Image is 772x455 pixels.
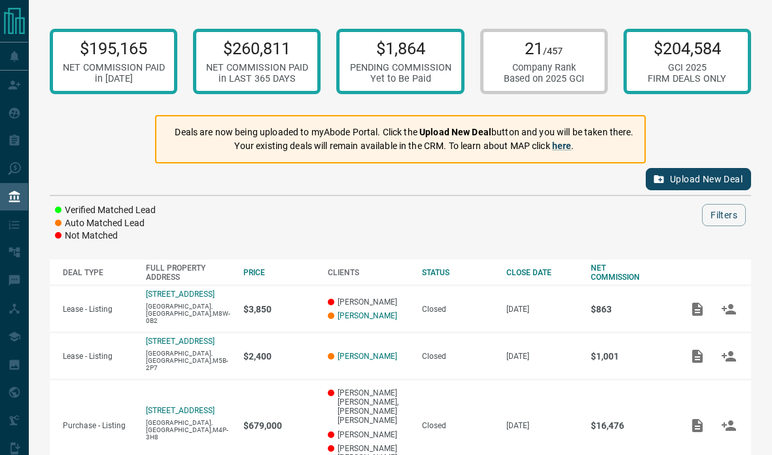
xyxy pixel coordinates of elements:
[419,127,491,137] strong: Upload New Deal
[146,406,215,415] a: [STREET_ADDRESS]
[504,39,584,58] p: 21
[350,73,451,84] div: Yet to Be Paid
[552,141,572,151] a: here
[422,421,494,430] div: Closed
[328,297,408,307] p: [PERSON_NAME]
[702,204,746,226] button: Filters
[328,430,408,439] p: [PERSON_NAME]
[506,421,577,430] p: [DATE]
[682,420,713,430] span: Add / View Documents
[63,421,133,430] p: Purchase - Listing
[682,351,713,360] span: Add / View Documents
[243,420,315,431] p: $679,000
[63,305,133,314] p: Lease - Listing
[63,39,165,58] p: $195,165
[422,352,494,361] div: Closed
[146,303,231,324] p: [GEOGRAPHIC_DATA],[GEOGRAPHIC_DATA],M8W-0B2
[591,420,669,431] p: $16,476
[648,73,726,84] div: FIRM DEALS ONLY
[328,388,408,425] p: [PERSON_NAME] [PERSON_NAME], [PERSON_NAME] [PERSON_NAME]
[55,217,156,230] li: Auto Matched Lead
[146,263,231,282] div: FULL PROPERTY ADDRESS
[206,39,308,58] p: $260,811
[63,62,165,73] div: NET COMMISSION PAID
[591,351,669,362] p: $1,001
[175,126,633,139] p: Deals are now being uploaded to myAbode Portal. Click the button and you will be taken there.
[506,268,577,277] div: CLOSE DATE
[713,351,745,360] span: Match Clients
[591,263,669,282] div: NET COMMISSION
[338,352,397,361] a: [PERSON_NAME]
[243,268,315,277] div: PRICE
[146,419,231,441] p: [GEOGRAPHIC_DATA],[GEOGRAPHIC_DATA],M4P-3H8
[506,352,577,361] p: [DATE]
[338,311,397,320] a: [PERSON_NAME]
[543,46,563,57] span: /457
[350,39,451,58] p: $1,864
[422,268,494,277] div: STATUS
[63,73,165,84] div: in [DATE]
[55,229,156,243] li: Not Matched
[243,304,315,314] p: $3,850
[646,168,751,190] button: Upload New Deal
[63,268,133,277] div: DEAL TYPE
[146,290,215,299] a: [STREET_ADDRESS]
[146,337,215,346] a: [STREET_ADDRESS]
[55,204,156,217] li: Verified Matched Lead
[422,305,494,314] div: Closed
[682,304,713,313] span: Add / View Documents
[506,305,577,314] p: [DATE]
[243,351,315,362] p: $2,400
[713,420,745,430] span: Match Clients
[328,268,408,277] div: CLIENTS
[350,62,451,73] div: PENDING COMMISSION
[713,304,745,313] span: Match Clients
[648,39,726,58] p: $204,584
[206,73,308,84] div: in LAST 365 DAYS
[206,62,308,73] div: NET COMMISSION PAID
[591,304,669,314] p: $863
[504,73,584,84] div: Based on 2025 GCI
[175,139,633,153] p: Your existing deals will remain available in the CRM. To learn about MAP click .
[146,350,231,371] p: [GEOGRAPHIC_DATA],[GEOGRAPHIC_DATA],M5B-2P7
[504,62,584,73] div: Company Rank
[648,62,726,73] div: GCI 2025
[63,352,133,361] p: Lease - Listing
